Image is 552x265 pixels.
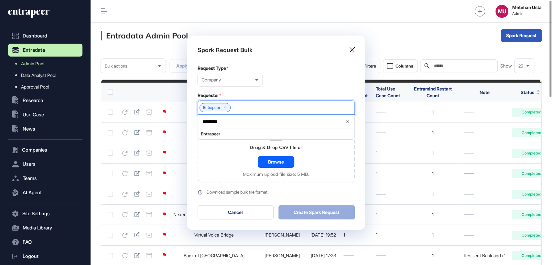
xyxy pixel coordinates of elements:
[201,132,351,136] span: Entrapeer
[258,156,294,168] div: Browse
[198,205,274,219] button: Cancel
[250,144,302,151] div: Drag & Drop CSV file or
[198,66,355,71] div: Request Type
[198,93,355,98] div: Requester
[243,172,309,177] div: Maximum upload file size: 5 MB.
[203,105,220,110] span: Entrapeer
[198,46,253,54] div: Spark Request Bulk
[201,77,258,82] div: Company
[198,190,355,195] a: Download sample bulk file format.
[207,190,268,194] div: Download sample bulk file format.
